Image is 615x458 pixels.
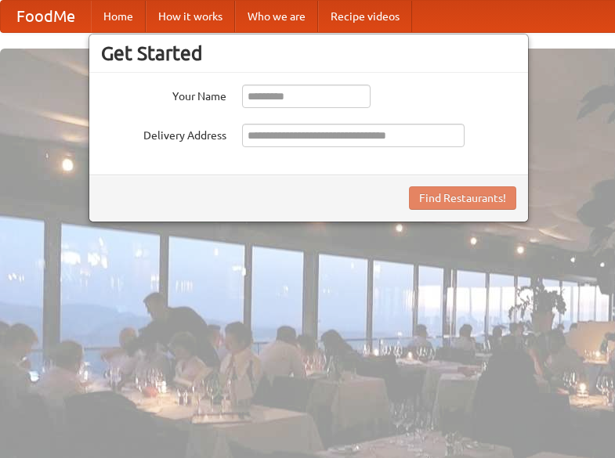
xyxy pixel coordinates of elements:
[318,1,412,32] a: Recipe videos
[235,1,318,32] a: Who we are
[101,41,516,65] h3: Get Started
[146,1,235,32] a: How it works
[101,124,226,143] label: Delivery Address
[409,186,516,210] button: Find Restaurants!
[91,1,146,32] a: Home
[101,85,226,104] label: Your Name
[1,1,91,32] a: FoodMe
